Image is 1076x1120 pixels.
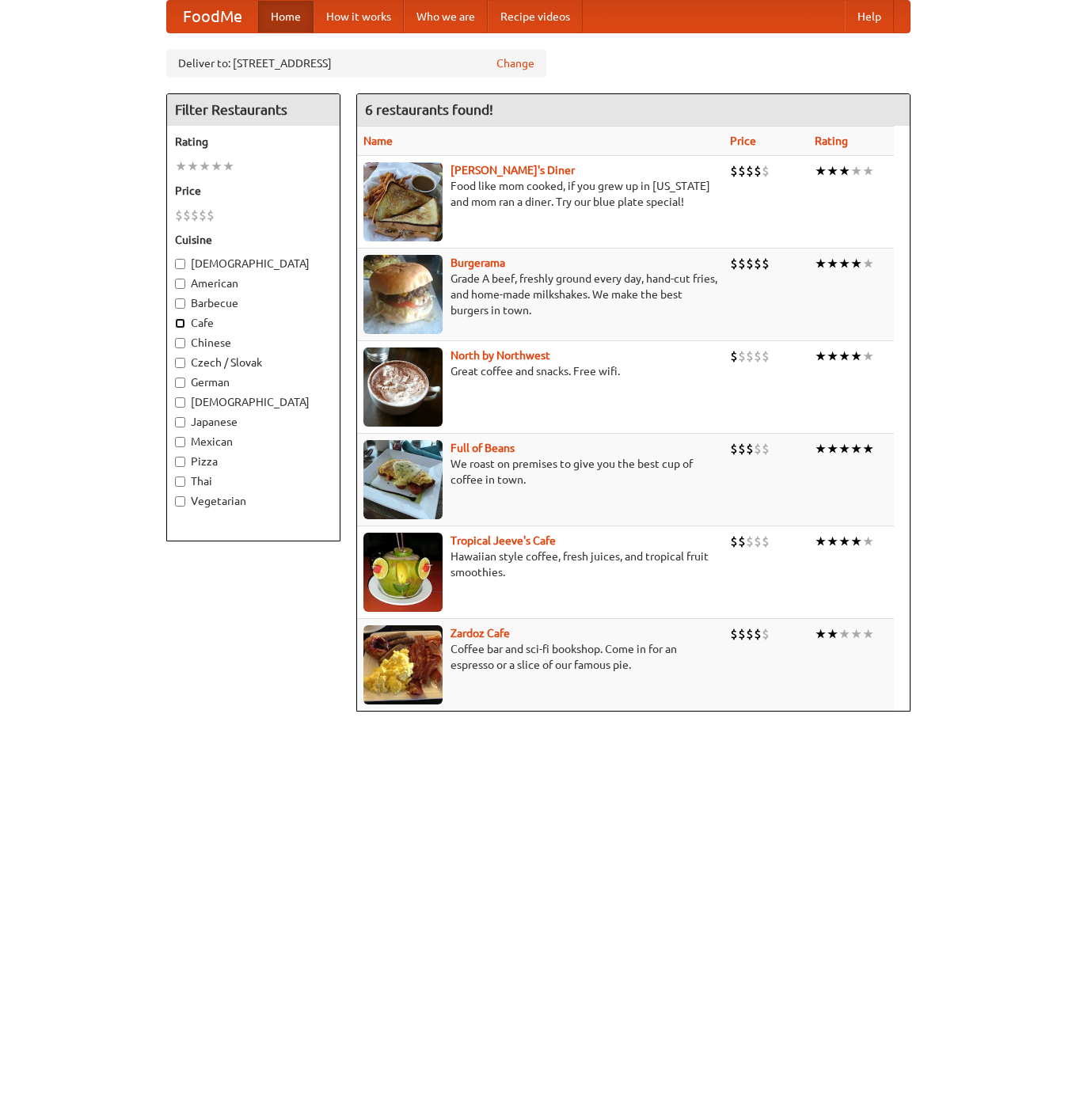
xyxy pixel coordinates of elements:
[175,417,185,427] input: Japanese
[754,533,762,550] li: $
[183,207,191,224] li: $
[363,162,443,241] img: sallys.jpg
[754,347,762,365] li: $
[175,378,185,388] input: German
[850,625,862,643] li: ★
[738,255,746,272] li: $
[314,1,404,32] a: How it works
[167,1,258,32] a: FoodMe
[838,440,850,457] li: ★
[175,298,185,309] input: Barbecue
[838,347,850,365] li: ★
[167,94,340,126] h4: Filter Restaurants
[211,158,222,175] li: ★
[730,255,738,272] li: $
[175,338,185,348] input: Chinese
[175,397,185,408] input: [DEMOGRAPHIC_DATA]
[175,183,332,199] h5: Price
[207,207,215,224] li: $
[746,347,754,365] li: $
[175,232,332,248] h5: Cuisine
[365,102,493,117] ng-pluralize: 6 restaurants found!
[175,496,185,507] input: Vegetarian
[762,162,770,180] li: $
[827,255,838,272] li: ★
[187,158,199,175] li: ★
[363,625,443,704] img: zardoz.jpg
[827,347,838,365] li: ★
[199,207,207,224] li: $
[862,347,874,365] li: ★
[175,457,185,467] input: Pizza
[175,134,332,150] h5: Rating
[845,1,894,32] a: Help
[258,1,314,32] a: Home
[815,625,827,643] li: ★
[738,347,746,365] li: $
[827,440,838,457] li: ★
[363,641,717,673] p: Coffee bar and sci-fi bookshop. Come in for an espresso or a slice of our famous pie.
[738,533,746,550] li: $
[730,135,756,147] a: Price
[175,355,332,370] label: Czech / Slovak
[175,374,332,390] label: German
[175,394,332,410] label: [DEMOGRAPHIC_DATA]
[762,347,770,365] li: $
[850,162,862,180] li: ★
[175,256,332,271] label: [DEMOGRAPHIC_DATA]
[175,275,332,291] label: American
[862,255,874,272] li: ★
[862,440,874,457] li: ★
[175,207,183,224] li: $
[754,440,762,457] li: $
[166,49,546,78] div: Deliver to: [STREET_ADDRESS]
[738,625,746,643] li: $
[746,255,754,272] li: $
[730,533,738,550] li: $
[175,259,185,269] input: [DEMOGRAPHIC_DATA]
[363,533,443,612] img: jeeves.jpg
[815,162,827,180] li: ★
[175,279,185,289] input: American
[754,625,762,643] li: $
[451,256,505,269] b: Burgerama
[363,135,393,147] a: Name
[175,295,332,311] label: Barbecue
[738,162,746,180] li: $
[838,625,850,643] li: ★
[451,442,515,454] a: Full of Beans
[451,627,510,640] a: Zardoz Cafe
[363,549,717,580] p: Hawaiian style coffee, fresh juices, and tropical fruit smoothies.
[175,437,185,447] input: Mexican
[746,625,754,643] li: $
[451,349,550,362] b: North by Northwest
[404,1,488,32] a: Who we are
[827,533,838,550] li: ★
[175,493,332,509] label: Vegetarian
[363,178,717,210] p: Food like mom cooked, if you grew up in [US_STATE] and mom ran a diner. Try our blue plate special!
[496,55,534,71] a: Change
[862,162,874,180] li: ★
[175,335,332,351] label: Chinese
[730,162,738,180] li: $
[175,476,185,487] input: Thai
[730,440,738,457] li: $
[862,533,874,550] li: ★
[815,255,827,272] li: ★
[175,454,332,469] label: Pizza
[363,271,717,318] p: Grade A beef, freshly ground every day, hand-cut fries, and home-made milkshakes. We make the bes...
[222,158,234,175] li: ★
[363,363,717,379] p: Great coffee and snacks. Free wifi.
[451,534,556,547] a: Tropical Jeeve's Cafe
[175,318,185,328] input: Cafe
[730,625,738,643] li: $
[746,533,754,550] li: $
[746,440,754,457] li: $
[451,164,575,177] a: [PERSON_NAME]'s Diner
[363,255,443,334] img: burgerama.jpg
[838,162,850,180] li: ★
[838,533,850,550] li: ★
[191,207,199,224] li: $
